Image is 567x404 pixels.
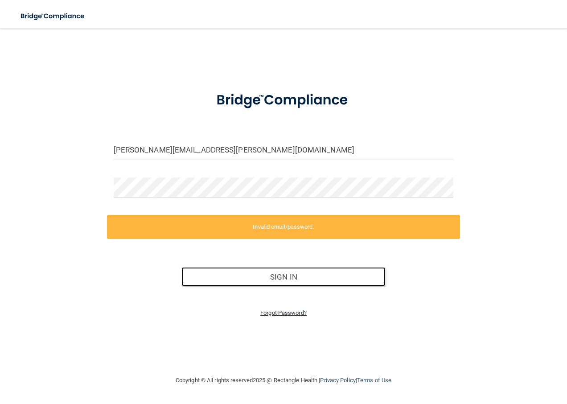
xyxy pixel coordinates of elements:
img: bridge_compliance_login_screen.278c3ca4.svg [13,7,93,25]
a: Privacy Policy [320,377,355,383]
button: Sign In [181,267,386,287]
a: Forgot Password? [260,309,307,316]
input: Email [114,140,454,160]
div: Copyright © All rights reserved 2025 @ Rectangle Health | | [121,366,446,395]
a: Terms of Use [357,377,391,383]
img: bridge_compliance_login_screen.278c3ca4.svg [202,82,365,119]
label: Invalid email/password. [107,215,460,239]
